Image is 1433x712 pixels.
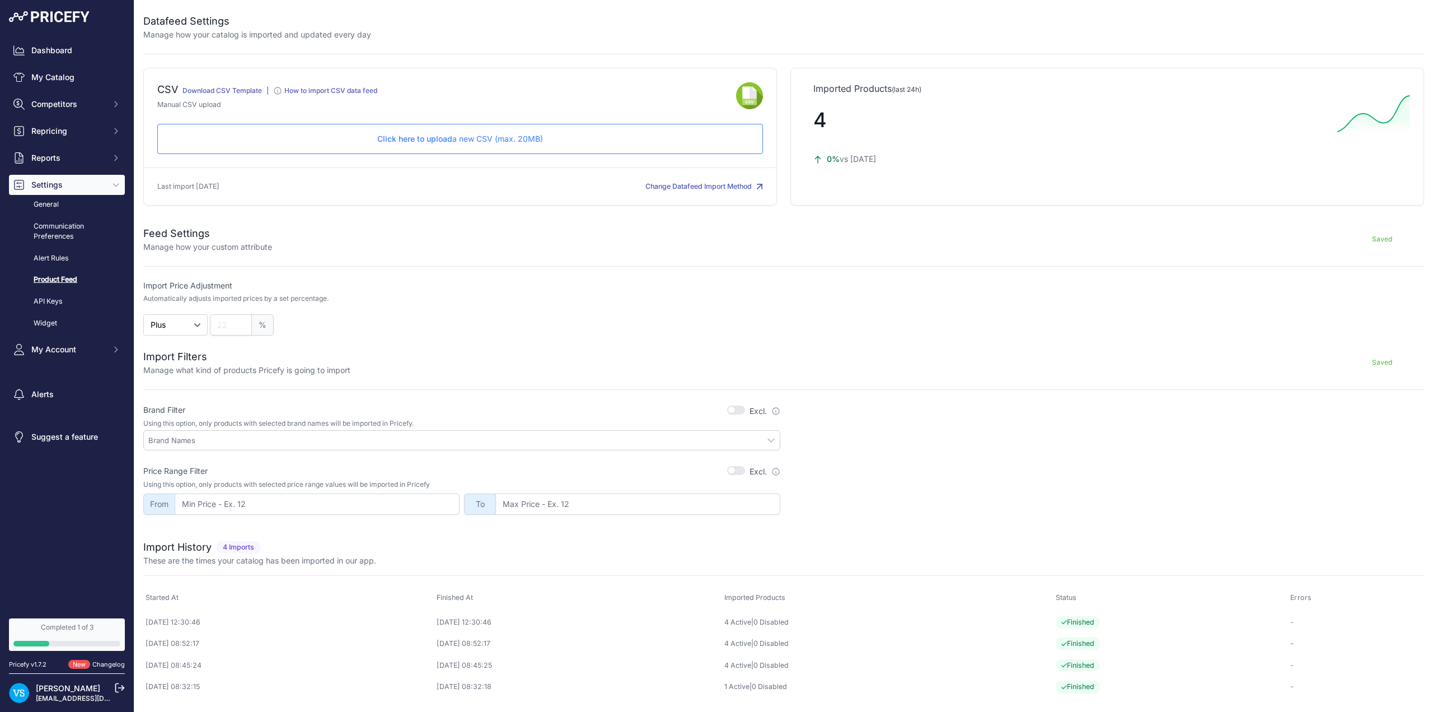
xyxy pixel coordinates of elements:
a: Suggest a feature [9,427,125,447]
td: [DATE] 08:52:17 [434,633,723,655]
p: Automatically adjusts imported prices by a set percentage. [143,294,329,303]
a: 4 Active [724,661,751,669]
button: Repricing [9,121,125,141]
h2: Import History [143,539,212,555]
p: Manage how your custom attribute [143,241,272,253]
span: New [68,660,90,669]
span: Competitors [31,99,105,110]
p: Imported Products [813,82,1401,95]
button: Settings [9,175,125,195]
button: My Account [9,339,125,360]
a: 0 Disabled [752,682,787,691]
a: How to import CSV data feed [273,89,377,97]
td: [DATE] 12:30:46 [434,611,723,633]
td: [DATE] 08:45:25 [434,655,723,677]
p: Last import [DATE] [157,182,219,192]
p: Using this option, only products with selected price range values will be imported in Pricefy [143,480,780,489]
a: [PERSON_NAME] [36,683,100,693]
div: | [266,86,269,100]
span: 4 [813,108,827,132]
div: CSV [157,82,178,100]
label: Excl. [750,466,780,477]
span: Finished [1056,637,1100,650]
a: 0 Disabled [753,618,789,626]
span: Click here to upload [377,134,452,143]
td: [DATE] 08:45:24 [143,655,434,677]
div: How to import CSV data feed [284,86,377,95]
a: 0 Disabled [753,639,789,648]
td: | [722,633,1053,655]
h2: Feed Settings [143,226,272,241]
p: These are the times your catalog has been imported in our app. [143,555,376,566]
span: Reports [31,152,105,164]
button: Saved [1340,353,1424,371]
p: a new CSV (max. 20MB) [167,133,753,145]
a: 1 Active [724,682,750,691]
span: Repricing [31,125,105,137]
span: Finished [1056,616,1100,629]
span: Imported Products [724,593,785,602]
span: % [252,314,274,336]
h2: Datafeed Settings [143,13,371,29]
a: Product Feed [9,270,125,290]
p: - [1290,617,1422,628]
a: Changelog [92,660,125,668]
div: Pricefy v1.7.2 [9,660,46,669]
input: 22 [210,314,252,336]
label: Excl. [750,406,780,417]
label: Import Price Adjustment [143,280,780,291]
button: Competitors [9,94,125,114]
a: Download CSV Template [182,86,262,95]
span: From [143,494,175,515]
h2: Import Filters [143,349,350,365]
a: 0 Disabled [753,661,789,669]
button: Errors [1290,593,1314,602]
span: Finished [1056,659,1100,672]
a: 4 Active [724,618,751,626]
button: Change Datafeed Import Method [645,182,763,192]
p: Manual CSV upload [157,100,736,110]
p: Manage what kind of products Pricefy is going to import [143,365,350,376]
a: General [9,195,125,215]
label: Brand Filter [143,404,185,416]
span: Finished [1056,681,1100,694]
nav: Sidebar [9,40,125,605]
img: Pricefy Logo [9,11,90,22]
span: (last 24h) [892,85,921,94]
button: Saved [1340,230,1424,248]
input: Min Price - Ex. 12 [175,494,460,515]
a: [EMAIL_ADDRESS][DOMAIN_NAME] [36,694,153,702]
p: Manage how your catalog is imported and updated every day [143,29,371,40]
span: 0% [827,154,840,164]
a: My Catalog [9,67,125,87]
button: Reports [9,148,125,168]
p: Using this option, only products with selected brand names will be imported in Pricefy. [143,419,780,428]
input: Brand Names [148,435,780,445]
p: - [1290,682,1422,692]
span: Finished At [437,593,473,602]
a: Alert Rules [9,249,125,268]
a: 4 Active [724,639,751,648]
p: vs [DATE] [813,153,1328,165]
span: 4 Imports [216,541,261,554]
a: Dashboard [9,40,125,61]
td: | [722,676,1053,698]
td: [DATE] 08:32:18 [434,676,723,698]
td: [DATE] 08:32:15 [143,676,434,698]
span: My Account [31,344,105,355]
span: Errors [1290,593,1312,602]
p: - [1290,639,1422,649]
span: Settings [31,179,105,190]
a: Communication Preferences [9,217,125,246]
label: Price Range Filter [143,466,208,477]
td: [DATE] 12:30:46 [143,611,434,633]
td: | [722,655,1053,677]
td: | [722,611,1053,633]
input: Max Price - Ex. 12 [495,494,780,515]
span: Started At [146,593,179,602]
a: Widget [9,314,125,333]
div: Completed 1 of 3 [13,623,120,632]
td: [DATE] 08:52:17 [143,633,434,655]
a: API Keys [9,292,125,311]
a: Alerts [9,384,125,404]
